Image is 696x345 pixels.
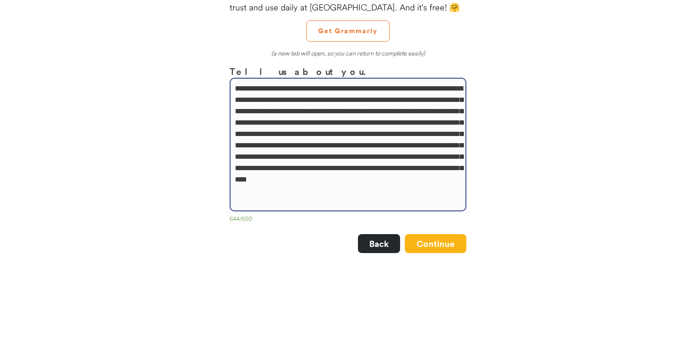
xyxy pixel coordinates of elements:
button: Back [358,234,400,253]
div: 644/500 [230,215,466,225]
button: Get Grammarly [306,20,390,42]
button: Continue [405,234,466,253]
h3: Tell us about you. [230,64,466,78]
em: (a new tab will open, so you can return to complete easily) [271,49,425,57]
